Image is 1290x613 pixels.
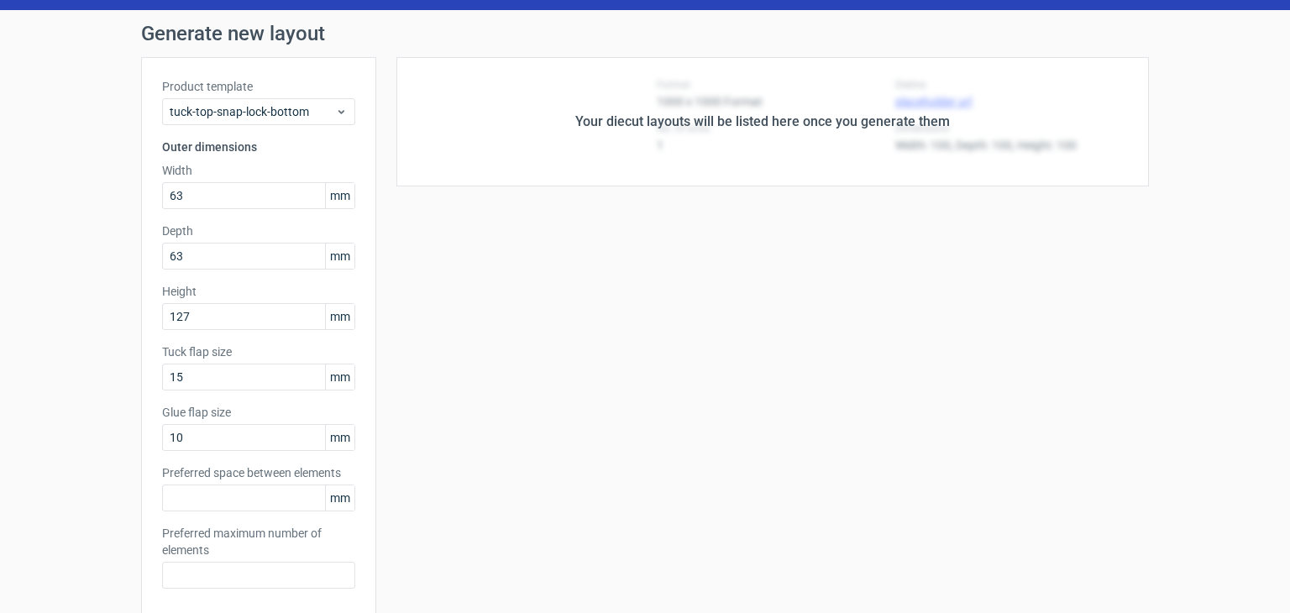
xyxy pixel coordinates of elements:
label: Preferred maximum number of elements [162,525,355,558]
h3: Outer dimensions [162,139,355,155]
span: mm [325,425,354,450]
label: Depth [162,223,355,239]
label: Height [162,283,355,300]
span: mm [325,244,354,269]
label: Product template [162,78,355,95]
div: Your diecut layouts will be listed here once you generate them [575,112,950,132]
span: mm [325,304,354,329]
span: mm [325,364,354,390]
label: Glue flap size [162,404,355,421]
label: Preferred space between elements [162,464,355,481]
label: Width [162,162,355,179]
label: Tuck flap size [162,343,355,360]
span: mm [325,183,354,208]
span: tuck-top-snap-lock-bottom [170,103,335,120]
span: mm [325,485,354,511]
h1: Generate new layout [141,24,1149,44]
